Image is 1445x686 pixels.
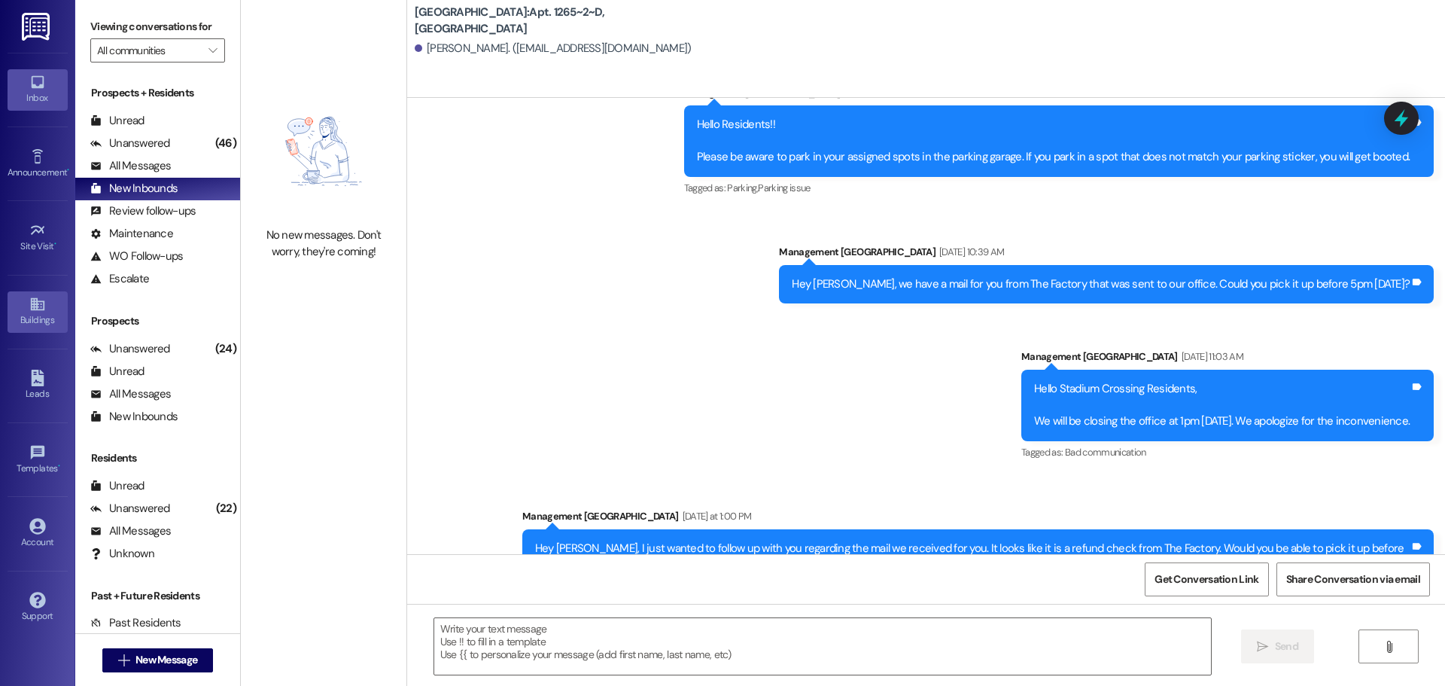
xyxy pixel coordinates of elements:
div: Review follow-ups [90,203,196,219]
div: Hey [PERSON_NAME], we have a mail for you from The Factory that was sent to our office. Could you... [792,276,1410,292]
div: [DATE] at 1:00 PM [679,508,752,524]
a: Buildings [8,291,68,332]
div: All Messages [90,158,171,174]
div: WO Follow-ups [90,248,183,264]
a: Account [8,514,68,554]
div: New Inbounds [90,181,178,197]
div: [DATE] 10:39 AM [935,244,1004,260]
i:  [1383,641,1395,653]
span: Parking issue [758,181,811,194]
span: Parking , [727,181,758,194]
div: Management [GEOGRAPHIC_DATA] [522,508,1434,529]
div: All Messages [90,386,171,402]
div: [DATE] 11:03 AM [1178,349,1243,364]
div: Unanswered [90,341,170,357]
div: Escalate [90,271,149,287]
div: (22) [212,497,240,520]
i:  [118,654,129,666]
div: Prospects + Residents [75,85,240,101]
div: Unread [90,478,144,494]
div: Unanswered [90,136,170,151]
a: Support [8,587,68,628]
a: Inbox [8,69,68,110]
div: Residents [75,450,240,466]
div: Unread [90,113,144,129]
div: Management [GEOGRAPHIC_DATA] [1021,349,1434,370]
div: Hello Residents!! Please be aware to park in your assigned spots in the parking garage. If you pa... [697,117,1410,165]
div: Past Residents [90,615,181,631]
div: Prospects [75,313,240,329]
i:  [1257,641,1268,653]
span: Send [1275,639,1298,654]
div: (24) [211,337,240,361]
i:  [208,44,217,56]
b: [GEOGRAPHIC_DATA]: Apt. 1265~2~D, [GEOGRAPHIC_DATA] [415,5,716,37]
span: • [58,461,60,471]
img: ResiDesk Logo [22,13,53,41]
div: Unanswered [90,501,170,517]
div: Tagged as: [1021,441,1434,463]
span: Get Conversation Link [1154,572,1258,587]
a: Site Visit • [8,218,68,258]
a: Leads [8,365,68,406]
a: Templates • [8,440,68,480]
div: No new messages. Don't worry, they're coming! [257,227,390,260]
button: Send [1241,630,1314,663]
div: Management [GEOGRAPHIC_DATA] [779,244,1434,265]
div: Unknown [90,546,154,562]
span: New Message [135,652,197,668]
label: Viewing conversations for [90,15,225,38]
button: Get Conversation Link [1145,563,1268,596]
div: Hey [PERSON_NAME], I just wanted to follow up with you regarding the mail we received for you. It... [535,541,1410,573]
div: Past + Future Residents [75,588,240,604]
div: [PERSON_NAME]. ([EMAIL_ADDRESS][DOMAIN_NAME]) [415,41,692,56]
div: All Messages [90,523,171,539]
span: Share Conversation via email [1286,572,1420,587]
span: Bad communication [1065,446,1146,459]
span: • [54,239,56,249]
input: All communities [97,38,201,63]
div: Tagged as: [684,177,1434,199]
button: Share Conversation via email [1276,563,1430,596]
div: Unread [90,364,144,380]
div: Hello Stadium Crossing Residents, We will be closing the office at 1pm [DATE]. We apologize for t... [1034,381,1410,429]
span: • [67,165,69,175]
div: (46) [211,132,240,155]
button: New Message [102,648,214,672]
img: empty-state [257,83,390,220]
div: Maintenance [90,226,173,242]
div: New Inbounds [90,409,178,425]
